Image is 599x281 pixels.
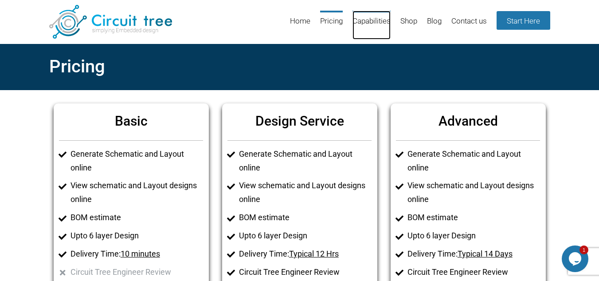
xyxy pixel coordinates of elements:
li: Delivery Time: [70,247,203,261]
li: Generate Schematic and Layout online [70,147,203,175]
li: Upto 6 layer Design [407,229,540,243]
li: Upto 6 layer Design [239,229,372,243]
a: Home [290,11,310,40]
img: Circuit Tree [49,5,172,39]
li: BOM estimate [407,211,540,225]
li: Generate Schematic and Layout online [407,147,540,175]
u: Typical 12 Hrs [289,249,339,258]
li: View schematic and Layout designs online [239,179,372,206]
li: Delivery Time: [407,247,540,261]
u: 10 minutes [121,249,160,258]
h6: Design Service [227,109,372,133]
li: Generate Schematic and Layout online [239,147,372,175]
a: Capabilities [352,11,391,40]
iframe: chat widget [562,245,590,272]
li: Circuit Tree Engineer Review [239,265,372,279]
h6: Basic [59,109,203,133]
a: Blog [427,11,442,40]
a: Start Here [497,11,550,30]
h2: Pricing [49,51,550,82]
u: Typical 14 Days [458,249,513,258]
a: Shop [400,11,417,40]
a: Contact us [451,11,487,40]
h6: Advanced [396,109,540,133]
li: View schematic and Layout designs online [407,179,540,206]
li: BOM estimate [70,211,203,225]
li: View schematic and Layout designs online [70,179,203,206]
li: Circuit Tree Engineer Review [70,265,203,279]
li: Upto 6 layer Design [70,229,203,243]
a: Pricing [320,11,343,40]
li: Circuit Tree Engineer Review [407,265,540,279]
li: BOM estimate [239,211,372,225]
li: Delivery Time: [239,247,372,261]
